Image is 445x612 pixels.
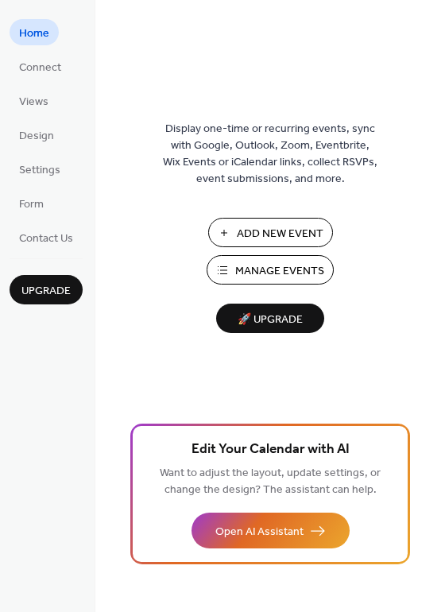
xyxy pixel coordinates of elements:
[19,162,60,179] span: Settings
[216,304,324,333] button: 🚀 Upgrade
[10,53,71,79] a: Connect
[160,463,381,501] span: Want to adjust the layout, update settings, or change the design? The assistant can help.
[10,156,70,182] a: Settings
[208,218,333,247] button: Add New Event
[215,524,304,540] span: Open AI Assistant
[19,230,73,247] span: Contact Us
[207,255,334,285] button: Manage Events
[19,25,49,42] span: Home
[226,309,315,331] span: 🚀 Upgrade
[10,122,64,148] a: Design
[237,226,323,242] span: Add New Event
[19,94,48,110] span: Views
[10,224,83,250] a: Contact Us
[10,19,59,45] a: Home
[192,513,350,548] button: Open AI Assistant
[235,263,324,280] span: Manage Events
[10,275,83,304] button: Upgrade
[19,128,54,145] span: Design
[19,60,61,76] span: Connect
[10,190,53,216] a: Form
[21,283,71,300] span: Upgrade
[19,196,44,213] span: Form
[163,121,377,188] span: Display one-time or recurring events, sync with Google, Outlook, Zoom, Eventbrite, Wix Events or ...
[192,439,350,461] span: Edit Your Calendar with AI
[10,87,58,114] a: Views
